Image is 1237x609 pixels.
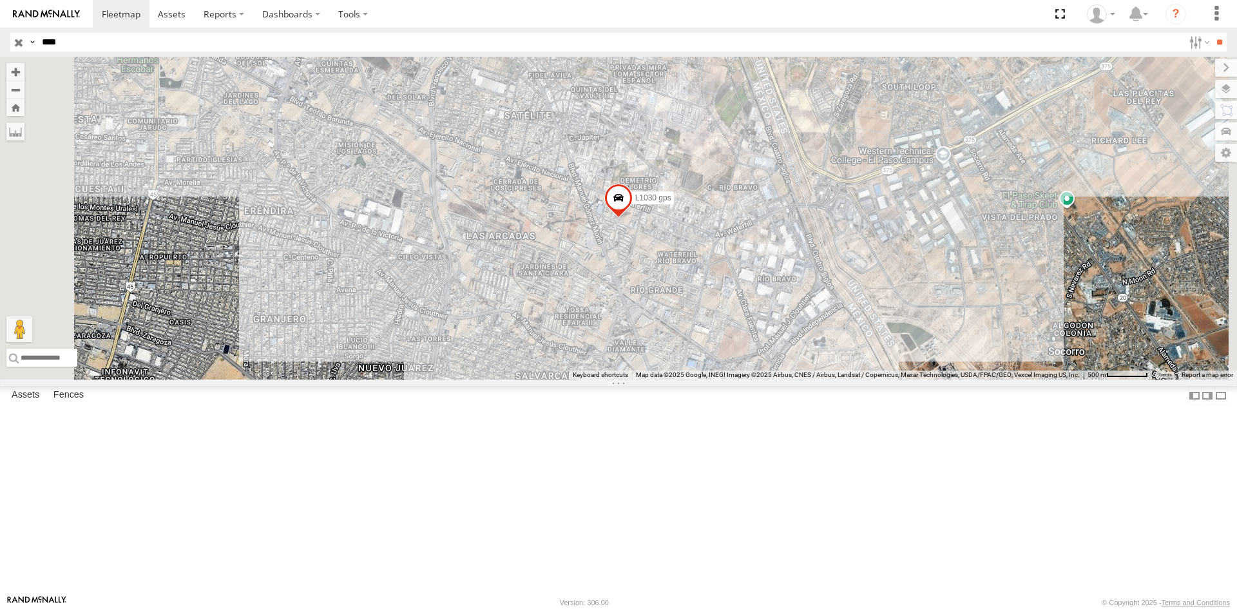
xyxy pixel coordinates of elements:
[6,316,32,342] button: Drag Pegman onto the map to open Street View
[1082,5,1120,24] div: Roberto Garcia
[560,599,609,606] div: Version: 306.00
[47,387,90,405] label: Fences
[635,193,671,202] span: L1030 gps
[1165,4,1186,24] i: ?
[1084,371,1152,380] button: Map Scale: 500 m per 61 pixels
[1088,371,1106,378] span: 500 m
[1215,144,1237,162] label: Map Settings
[7,596,66,609] a: Visit our Website
[5,387,46,405] label: Assets
[6,63,24,81] button: Zoom in
[6,81,24,99] button: Zoom out
[1214,386,1227,405] label: Hide Summary Table
[636,371,1080,378] span: Map data ©2025 Google, INEGI Imagery ©2025 Airbus, CNES / Airbus, Landsat / Copernicus, Maxar Tec...
[1162,599,1230,606] a: Terms and Conditions
[1188,386,1201,405] label: Dock Summary Table to the Left
[13,10,80,19] img: rand-logo.svg
[1158,372,1172,378] a: Terms (opens in new tab)
[1184,33,1212,52] label: Search Filter Options
[27,33,37,52] label: Search Query
[1102,599,1230,606] div: © Copyright 2025 -
[1182,371,1233,378] a: Report a map error
[1201,386,1214,405] label: Dock Summary Table to the Right
[6,99,24,116] button: Zoom Home
[6,122,24,140] label: Measure
[573,371,628,380] button: Keyboard shortcuts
